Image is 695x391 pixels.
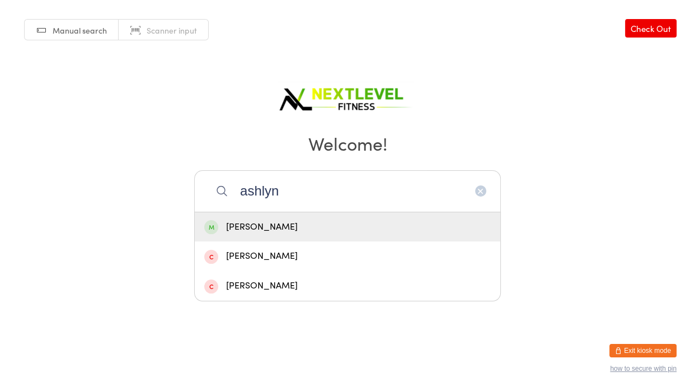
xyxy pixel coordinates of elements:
[204,249,491,264] div: [PERSON_NAME]
[609,344,677,357] button: Exit kiosk mode
[625,19,677,38] a: Check Out
[278,78,417,115] img: Next Level Fitness
[194,170,501,212] input: Search
[11,131,684,156] h2: Welcome!
[610,365,677,373] button: how to secure with pin
[204,278,491,294] div: [PERSON_NAME]
[147,25,197,36] span: Scanner input
[53,25,107,36] span: Manual search
[204,220,491,235] div: [PERSON_NAME]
